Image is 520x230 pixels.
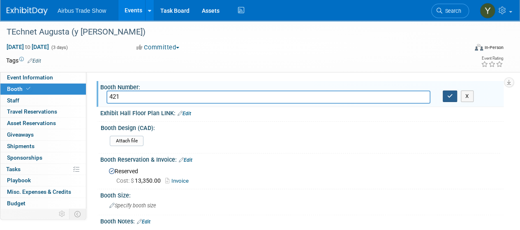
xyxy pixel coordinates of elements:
[7,177,31,184] span: Playbook
[431,43,504,55] div: Event Format
[101,122,500,132] div: Booth Design (CAD):
[100,215,504,226] div: Booth Notes:
[6,166,21,172] span: Tasks
[100,81,504,91] div: Booth Number:
[116,177,135,184] span: Cost: $
[28,58,41,64] a: Edit
[0,129,86,140] a: Giveaways
[0,84,86,95] a: Booth
[7,154,42,161] span: Sponsorships
[0,95,86,106] a: Staff
[24,44,32,50] span: to
[7,108,57,115] span: Travel Reservations
[134,43,183,52] button: Committed
[6,56,41,65] td: Tags
[7,188,71,195] span: Misc. Expenses & Credits
[165,178,193,184] a: Invoice
[69,209,86,219] td: Toggle Event Tabs
[0,164,86,175] a: Tasks
[0,152,86,163] a: Sponsorships
[431,4,469,18] a: Search
[0,198,86,209] a: Budget
[58,7,106,14] span: Airbus Trade Show
[7,131,34,138] span: Giveaways
[137,219,150,225] a: Edit
[461,91,474,102] button: X
[484,44,504,51] div: In-Person
[179,157,192,163] a: Edit
[475,44,483,51] img: Format-Inperson.png
[100,107,504,118] div: Exhibit Hall Floor Plan LINK:
[7,143,35,149] span: Shipments
[0,175,86,186] a: Playbook
[100,153,504,164] div: Booth Reservation & Invoice:
[116,177,164,184] span: 13,350.00
[481,56,503,60] div: Event Rating
[0,186,86,197] a: Misc. Expenses & Credits
[4,25,461,39] div: TEchnet Augusta (y [PERSON_NAME])
[7,86,32,92] span: Booth
[51,45,68,50] span: (3 days)
[7,97,19,104] span: Staff
[7,74,53,81] span: Event Information
[106,165,497,185] div: Reserved
[7,200,25,207] span: Budget
[26,86,30,91] i: Booth reservation complete
[480,3,495,19] img: Yolanda Bauza
[109,202,156,209] span: Specify booth size
[0,141,86,152] a: Shipments
[0,106,86,117] a: Travel Reservations
[100,189,504,200] div: Booth Size:
[6,43,49,51] span: [DATE] [DATE]
[7,7,48,15] img: ExhibitDay
[7,120,56,126] span: Asset Reservations
[178,111,191,116] a: Edit
[0,72,86,83] a: Event Information
[442,8,461,14] span: Search
[55,209,69,219] td: Personalize Event Tab Strip
[0,118,86,129] a: Asset Reservations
